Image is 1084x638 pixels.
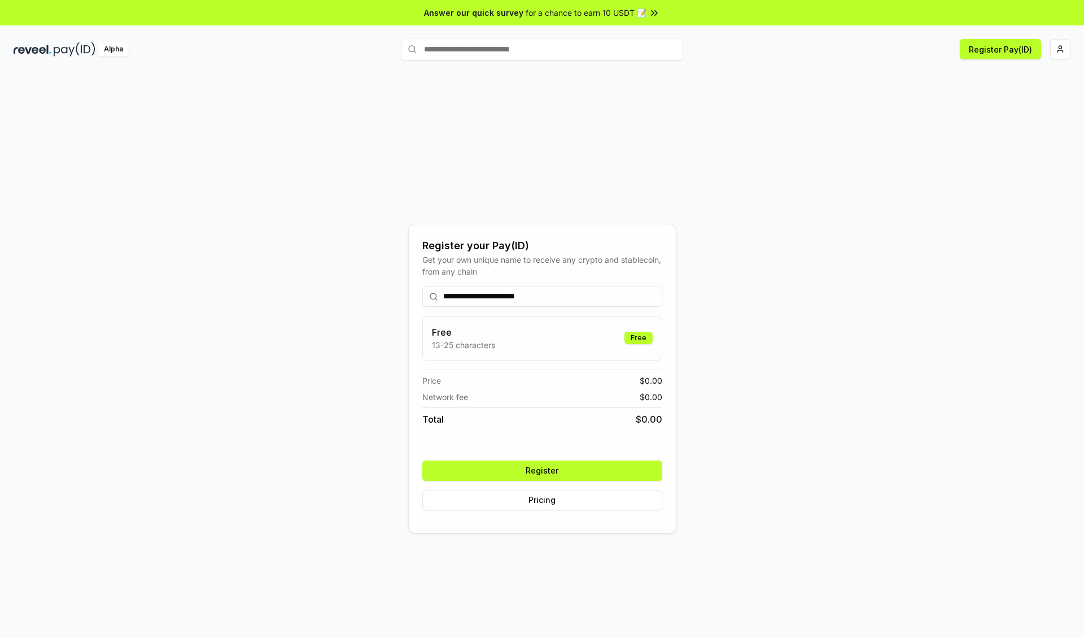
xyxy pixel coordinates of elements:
[640,375,662,387] span: $ 0.00
[432,339,495,351] p: 13-25 characters
[422,238,662,254] div: Register your Pay(ID)
[422,375,441,387] span: Price
[98,42,129,57] div: Alpha
[422,490,662,510] button: Pricing
[422,391,468,403] span: Network fee
[624,332,653,344] div: Free
[14,42,51,57] img: reveel_dark
[54,42,95,57] img: pay_id
[640,391,662,403] span: $ 0.00
[526,7,646,19] span: for a chance to earn 10 USDT 📝
[422,254,662,277] div: Get your own unique name to receive any crypto and stablecoin, from any chain
[424,7,523,19] span: Answer our quick survey
[960,39,1041,59] button: Register Pay(ID)
[422,461,662,481] button: Register
[636,413,662,426] span: $ 0.00
[422,413,444,426] span: Total
[432,325,495,339] h3: Free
